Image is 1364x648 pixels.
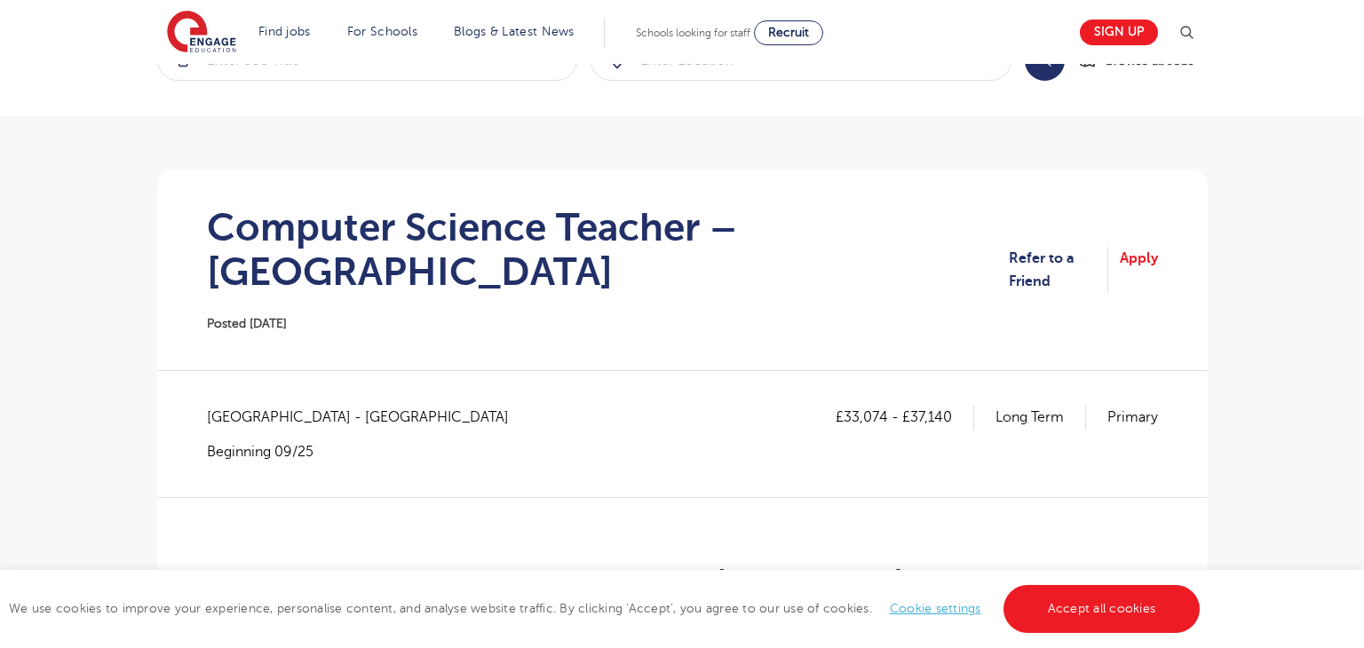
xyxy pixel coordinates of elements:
h1: Computer Science Teacher – [GEOGRAPHIC_DATA] [207,205,1009,294]
a: Cookie settings [890,602,981,615]
a: Apply [1120,247,1158,294]
img: Engage Education [167,11,236,55]
span: Posted [DATE] [207,317,287,330]
span: Recruit [768,26,809,39]
p: £33,074 - £37,140 [836,406,974,429]
a: Accept all cookies [1003,585,1201,633]
a: For Schools [347,25,417,38]
p: Long Term [995,406,1086,429]
span: [GEOGRAPHIC_DATA] - [GEOGRAPHIC_DATA] [207,406,527,429]
a: Find jobs [258,25,311,38]
span: Schools looking for staff [636,27,750,39]
span: We use cookies to improve your experience, personalise content, and analyse website traffic. By c... [9,602,1204,615]
a: Refer to a Friend [1009,247,1108,294]
p: Primary [1107,406,1158,429]
span: Computer Science Teacher Required for Secondary School in [GEOGRAPHIC_DATA] [207,566,901,587]
p: Beginning 09/25 [207,442,527,462]
a: Recruit [754,20,823,45]
a: Sign up [1080,20,1158,45]
a: Blogs & Latest News [454,25,575,38]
